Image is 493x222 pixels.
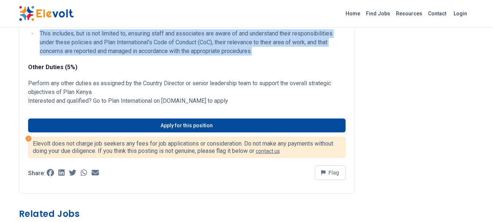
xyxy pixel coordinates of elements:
[28,79,346,97] p: Perform any other duties as assigned by the Country Director or senior leadership team to support...
[457,187,493,222] iframe: Chat Widget
[425,8,449,19] a: Contact
[343,8,363,19] a: Home
[315,165,346,180] button: Flag
[19,6,74,21] img: Elevolt
[38,29,346,56] li: This includes, but is not limited to, ensuring staff and associates are aware of and understand t...
[363,8,393,19] a: Find Jobs
[256,148,280,154] a: contact us
[28,64,77,71] strong: Other Duties (5%)
[449,6,471,21] a: Login
[28,97,346,105] p: Interested and qualified? Go to Plan International on [DOMAIN_NAME] to apply
[33,140,341,155] p: Elevolt does not charge job seekers any fees for job applications or consideration. Do not make a...
[28,118,346,132] a: Apply for this position
[19,208,355,220] h3: Related Jobs
[393,8,425,19] a: Resources
[28,170,45,176] p: Share:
